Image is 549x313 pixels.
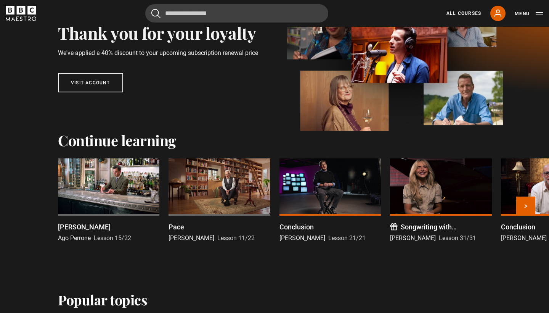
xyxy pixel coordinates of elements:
[279,222,314,232] p: Conclusion
[6,6,36,21] svg: BBC Maestro
[279,234,325,242] span: [PERSON_NAME]
[58,222,111,232] p: [PERSON_NAME]
[58,23,259,42] h2: Thank you for your loyalty
[169,234,214,242] span: [PERSON_NAME]
[501,222,535,232] p: Conclusion
[58,234,91,242] span: Ago Perrone
[390,234,436,242] span: [PERSON_NAME]
[501,234,547,242] span: [PERSON_NAME]
[328,234,366,242] span: Lesson 21/21
[401,222,491,232] p: Songwriting with [PERSON_NAME]
[279,158,381,243] a: Conclusion [PERSON_NAME] Lesson 21/21
[58,48,259,58] p: We've applied a 40% discount to your upcoming subscription renewal price
[151,9,161,18] button: Submit the search query
[439,234,476,242] span: Lesson 31/31
[390,158,491,243] a: Songwriting with [PERSON_NAME] [PERSON_NAME] Lesson 31/31
[145,4,328,23] input: Search
[58,73,123,92] a: Visit account
[217,234,255,242] span: Lesson 11/22
[446,10,481,17] a: All Courses
[94,234,131,242] span: Lesson 15/22
[58,132,491,149] h2: Continue learning
[169,222,184,232] p: Pace
[58,158,159,243] a: [PERSON_NAME] Ago Perrone Lesson 15/22
[58,292,147,308] h2: Popular topics
[169,158,270,243] a: Pace [PERSON_NAME] Lesson 11/22
[515,10,543,18] button: Toggle navigation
